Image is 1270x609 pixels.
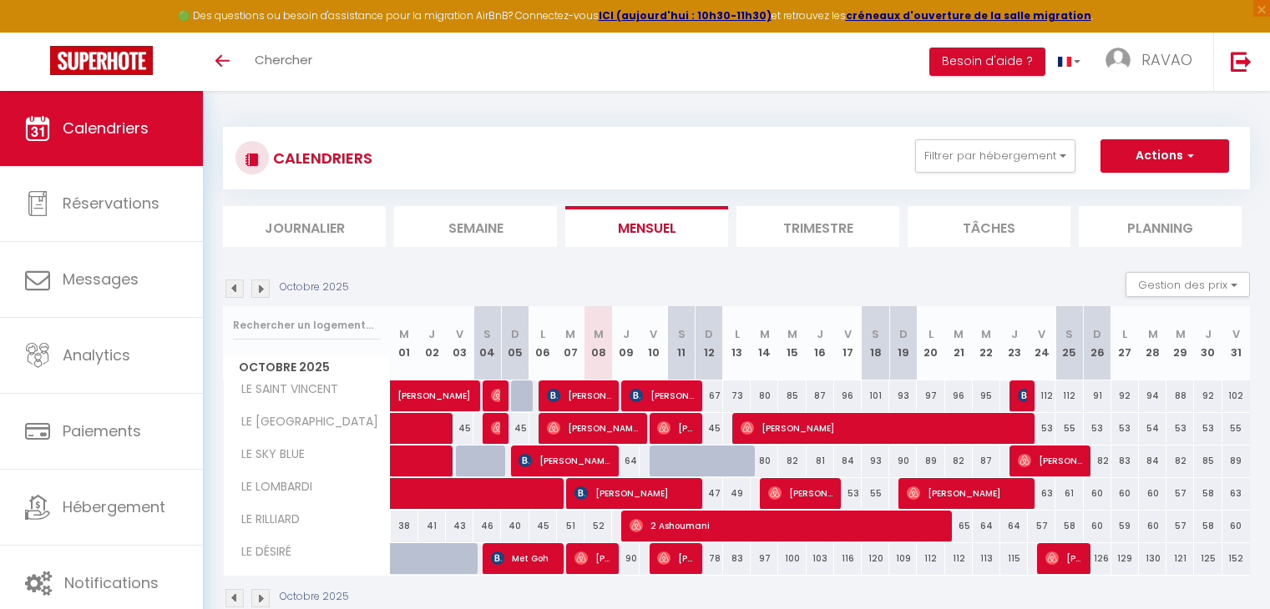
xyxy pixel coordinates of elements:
div: 55 [1055,413,1083,444]
span: [PERSON_NAME] [547,412,639,444]
li: Trimestre [736,206,899,247]
div: 54 [1139,413,1166,444]
button: Actions [1100,139,1229,173]
span: LE SAINT VINCENT [226,380,342,399]
div: 60 [1139,511,1166,541]
div: 57 [1028,511,1055,541]
div: 45 [529,511,557,541]
th: 22 [973,306,1000,380]
span: LE LOMBARDI [226,478,316,496]
div: 59 [1111,511,1139,541]
div: 93 [862,445,889,476]
span: [PERSON_NAME] [491,380,500,411]
div: 82 [945,445,973,476]
div: 88 [1166,380,1194,411]
div: 73 [723,380,751,411]
div: 90 [889,445,917,476]
div: 60 [1084,478,1111,509]
p: Octobre 2025 [280,279,349,295]
span: [PERSON_NAME] [1018,380,1027,411]
div: 101 [862,380,889,411]
img: Super Booking [50,46,153,75]
span: Analytics [63,345,130,365]
abbr: M [594,326,604,342]
button: Besoin d'aide ? [929,48,1045,76]
span: [PERSON_NAME] [574,477,694,509]
div: 38 [391,511,418,541]
div: 96 [834,380,862,411]
div: 89 [917,445,944,476]
div: 47 [696,478,723,509]
div: 41 [418,511,446,541]
div: 97 [917,380,944,411]
span: LE RILLIARD [226,511,304,529]
th: 25 [1055,306,1083,380]
div: 126 [1084,543,1111,574]
span: [PERSON_NAME] 1 [574,542,611,574]
div: 64 [612,445,640,476]
abbr: J [817,326,823,342]
span: [PERSON_NAME] [657,412,694,444]
div: 64 [1000,511,1028,541]
div: 87 [973,445,1000,476]
span: LE DÉSIRÉ [226,543,296,561]
th: 04 [473,306,501,380]
div: 115 [1000,543,1028,574]
abbr: S [872,326,879,342]
th: 17 [834,306,862,380]
th: 27 [1111,306,1139,380]
abbr: D [511,326,519,342]
span: [PERSON_NAME] [1018,445,1082,476]
div: 63 [1222,478,1250,509]
abbr: J [428,326,435,342]
div: 78 [696,543,723,574]
button: Gestion des prix [1126,272,1250,297]
div: 58 [1194,478,1222,509]
abbr: L [1122,326,1127,342]
div: 57 [1166,511,1194,541]
abbr: D [899,326,908,342]
div: 125 [1194,543,1222,574]
div: 52 [584,511,612,541]
h3: CALENDRIERS [269,139,372,177]
div: 46 [473,511,501,541]
div: 92 [1111,380,1139,411]
div: 121 [1166,543,1194,574]
span: Met Goh [491,542,555,574]
th: 08 [584,306,612,380]
div: 112 [1055,380,1083,411]
th: 06 [529,306,557,380]
li: Planning [1079,206,1242,247]
div: 112 [917,543,944,574]
th: 10 [640,306,667,380]
div: 89 [1222,445,1250,476]
div: 90 [612,543,640,574]
span: [PERSON_NAME] 2 [657,542,694,574]
abbr: J [623,326,630,342]
div: 45 [696,413,723,444]
span: LE SKY BLUE [226,445,309,464]
li: Tâches [908,206,1070,247]
div: 83 [723,543,751,574]
div: 49 [723,478,751,509]
div: 113 [973,543,1000,574]
abbr: M [1148,326,1158,342]
div: 112 [945,543,973,574]
div: 53 [1194,413,1222,444]
p: Octobre 2025 [280,589,349,605]
abbr: M [760,326,770,342]
div: 45 [501,413,529,444]
div: 53 [1028,413,1055,444]
abbr: S [1065,326,1073,342]
div: 60 [1084,511,1111,541]
div: 58 [1194,511,1222,541]
th: 16 [807,306,834,380]
div: 94 [1139,380,1166,411]
div: 109 [889,543,917,574]
th: 01 [391,306,418,380]
th: 24 [1028,306,1055,380]
th: 18 [862,306,889,380]
span: [PERSON_NAME] [547,380,611,411]
span: Notifications [64,572,159,593]
span: Messages [63,269,139,289]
